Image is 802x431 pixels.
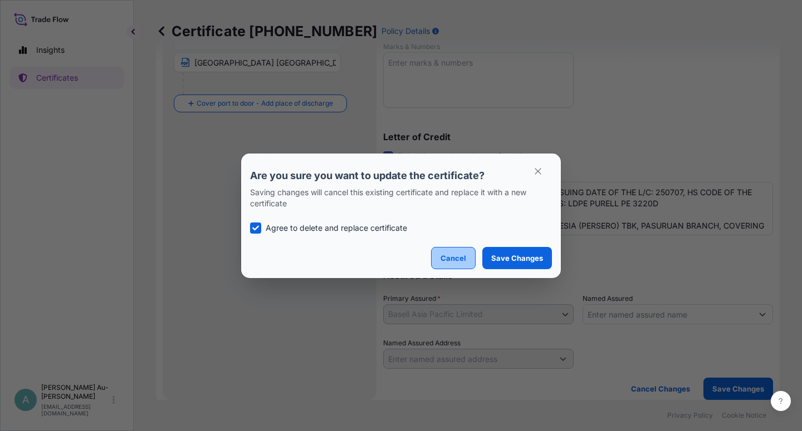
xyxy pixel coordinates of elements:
[266,222,407,234] p: Agree to delete and replace certificate
[250,187,552,209] p: Saving changes will cancel this existing certificate and replace it with a new certificate
[431,247,476,269] button: Cancel
[441,252,466,264] p: Cancel
[250,169,552,182] p: Are you sure you want to update the certificate?
[482,247,552,269] button: Save Changes
[491,252,543,264] p: Save Changes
